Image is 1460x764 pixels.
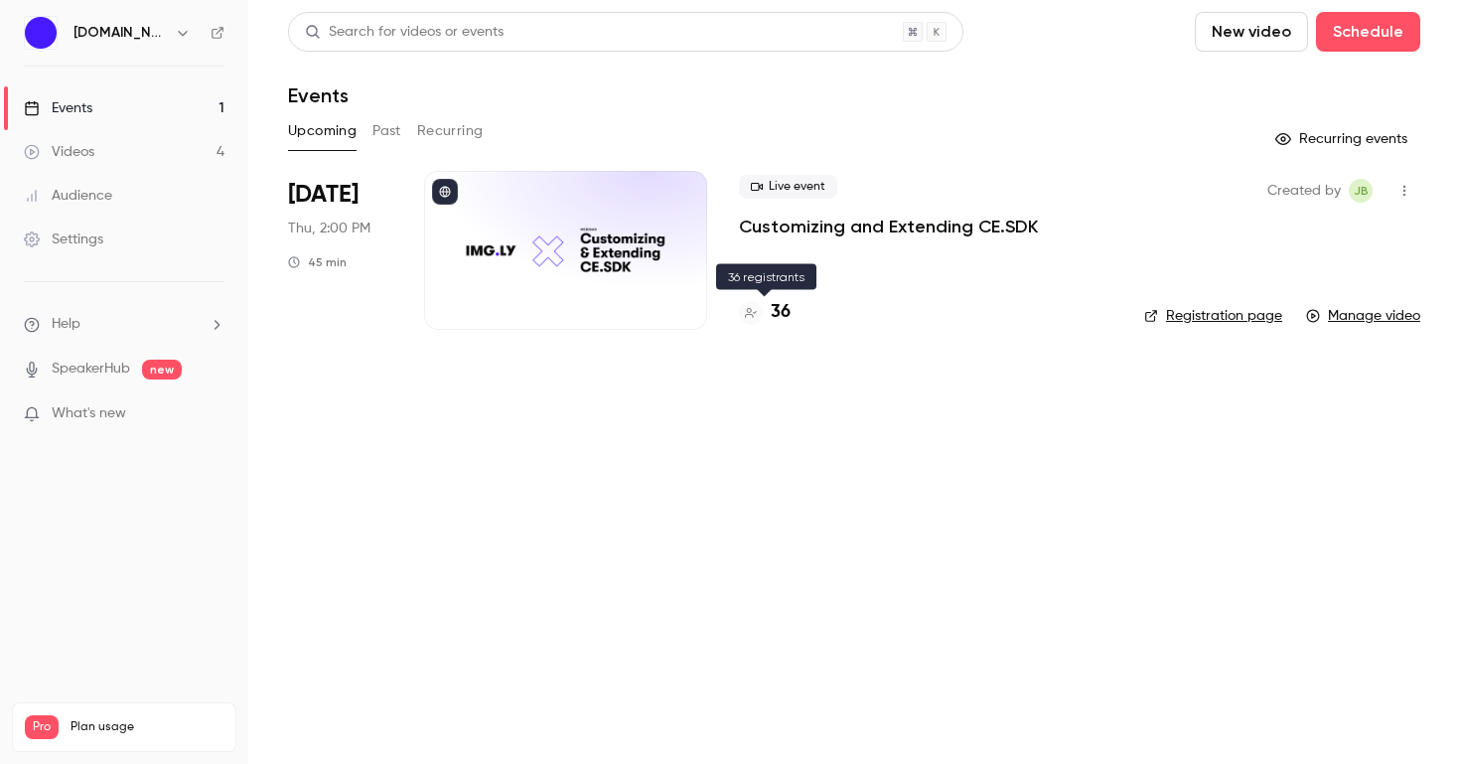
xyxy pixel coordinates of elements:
[372,115,401,147] button: Past
[201,405,224,423] iframe: Noticeable Trigger
[1316,12,1420,52] button: Schedule
[24,229,103,249] div: Settings
[52,314,80,335] span: Help
[288,179,359,211] span: [DATE]
[52,359,130,380] a: SpeakerHub
[24,98,92,118] div: Events
[1306,306,1420,326] a: Manage video
[1266,123,1420,155] button: Recurring events
[25,17,57,49] img: IMG.LY
[73,23,167,43] h6: [DOMAIN_NAME]
[24,142,94,162] div: Videos
[71,719,223,735] span: Plan usage
[24,314,224,335] li: help-dropdown-opener
[25,715,59,739] span: Pro
[288,171,392,330] div: Aug 21 Thu, 3:00 PM (Europe/Berlin)
[1349,179,1373,203] span: Jan Bussieck
[739,175,837,199] span: Live event
[52,403,126,424] span: What's new
[288,219,370,238] span: Thu, 2:00 PM
[1144,306,1282,326] a: Registration page
[739,299,791,326] a: 36
[739,215,1038,238] a: Customizing and Extending CE.SDK
[1354,179,1369,203] span: JB
[288,254,347,270] div: 45 min
[1195,12,1308,52] button: New video
[305,22,504,43] div: Search for videos or events
[1267,179,1341,203] span: Created by
[288,83,349,107] h1: Events
[24,186,112,206] div: Audience
[288,115,357,147] button: Upcoming
[771,299,791,326] h4: 36
[417,115,484,147] button: Recurring
[142,360,182,380] span: new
